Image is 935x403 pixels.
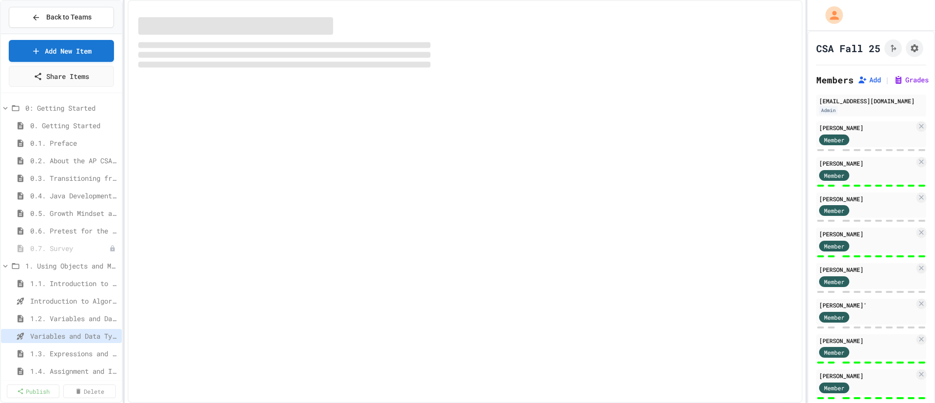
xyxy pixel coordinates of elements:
div: [PERSON_NAME] [819,194,915,203]
span: 1.1. Introduction to Algorithms, Programming, and Compilers [30,278,118,288]
a: Delete [63,384,116,398]
span: 0. Getting Started [30,120,118,131]
button: Add [858,75,881,85]
div: [PERSON_NAME] [819,159,915,168]
div: [PERSON_NAME]' [819,301,915,309]
div: [PERSON_NAME] [819,123,915,132]
span: Member [824,135,844,144]
a: Add New Item [9,40,114,62]
h2: Members [816,73,854,87]
span: 0: Getting Started [25,103,118,113]
span: 1.2. Variables and Data Types [30,313,118,324]
span: 0.7. Survey [30,243,109,253]
span: 0.6. Pretest for the AP CSA Exam [30,226,118,236]
button: Back to Teams [9,7,114,28]
h1: CSA Fall 25 [816,41,880,55]
span: 0.4. Java Development Environments [30,191,118,201]
div: [PERSON_NAME] [819,336,915,345]
div: [PERSON_NAME] [819,230,915,238]
div: [EMAIL_ADDRESS][DOMAIN_NAME] [819,96,923,105]
span: 0.1. Preface [30,138,118,148]
span: 0.3. Transitioning from AP CSP to AP CSA [30,173,118,183]
div: [PERSON_NAME] [819,265,915,274]
span: Member [824,384,844,392]
span: Introduction to Algorithms, Programming, and Compilers [30,296,118,306]
span: 1.4. Assignment and Input [30,366,118,376]
div: Admin [819,106,838,115]
span: Member [824,206,844,215]
span: Variables and Data Types - Quiz [30,331,118,341]
span: Member [824,171,844,180]
span: Member [824,277,844,286]
a: Share Items [9,66,114,87]
button: Grades [894,75,929,85]
span: Member [824,242,844,250]
a: Publish [7,384,59,398]
span: 1. Using Objects and Methods [25,261,118,271]
span: 1.3. Expressions and Output [New] [30,348,118,359]
iframe: chat widget [894,364,925,393]
iframe: chat widget [854,322,925,363]
button: Click to see fork details [884,39,902,57]
span: Member [824,348,844,357]
div: My Account [815,4,845,26]
span: 0.2. About the AP CSA Exam [30,155,118,166]
span: Back to Teams [46,12,92,22]
span: | [885,74,890,86]
button: Assignment Settings [906,39,923,57]
span: 0.5. Growth Mindset and Pair Programming [30,208,118,218]
span: Member [824,313,844,322]
div: [PERSON_NAME] [819,371,915,380]
div: Unpublished [109,245,116,252]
